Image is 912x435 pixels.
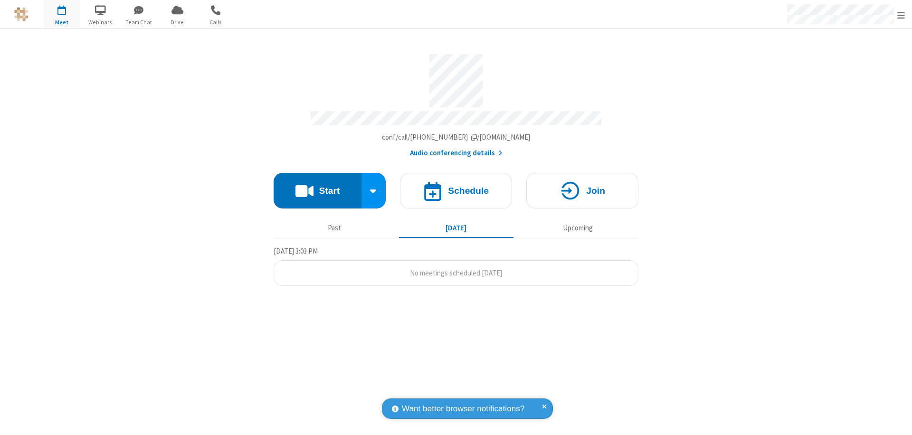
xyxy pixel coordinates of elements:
[410,148,503,159] button: Audio conferencing details
[382,132,531,142] span: Copy my meeting room link
[277,219,392,237] button: Past
[319,186,340,195] h4: Start
[160,18,195,27] span: Drive
[14,7,28,21] img: QA Selenium DO NOT DELETE OR CHANGE
[399,219,513,237] button: [DATE]
[410,268,502,277] span: No meetings scheduled [DATE]
[83,18,118,27] span: Webinars
[274,246,638,286] section: Today's Meetings
[274,173,361,208] button: Start
[400,173,512,208] button: Schedule
[521,219,635,237] button: Upcoming
[526,173,638,208] button: Join
[448,186,489,195] h4: Schedule
[44,18,80,27] span: Meet
[274,47,638,159] section: Account details
[888,410,905,428] iframe: Chat
[121,18,157,27] span: Team Chat
[274,246,318,255] span: [DATE] 3:03 PM
[198,18,234,27] span: Calls
[382,132,531,143] button: Copy my meeting room linkCopy my meeting room link
[586,186,605,195] h4: Join
[402,403,524,415] span: Want better browser notifications?
[361,173,386,208] div: Start conference options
